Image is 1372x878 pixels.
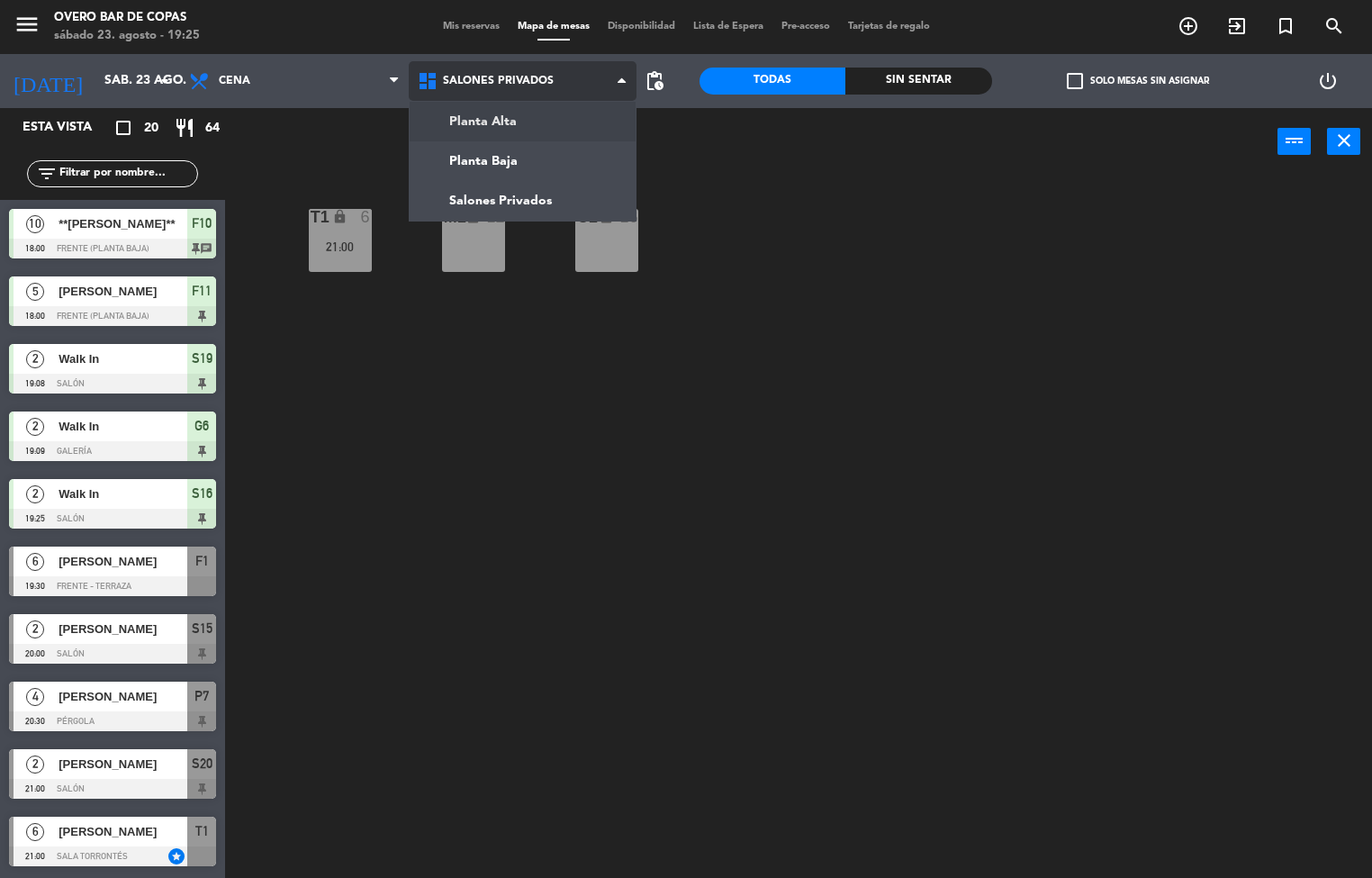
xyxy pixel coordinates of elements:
span: 2 [26,350,44,368]
span: [PERSON_NAME] [59,620,187,638]
span: check_box_outline_blank [1067,73,1083,89]
span: pending_actions [644,70,665,92]
span: [PERSON_NAME] [59,755,187,774]
button: menu [14,11,41,44]
div: 16 [619,209,637,225]
span: 2 [26,418,44,436]
div: 21:00 [309,240,372,253]
input: Filtrar por nombre... [58,164,197,184]
div: C1 [577,209,578,225]
span: G6 [194,415,209,437]
a: Planta Alta [410,102,636,141]
span: [PERSON_NAME] [59,282,187,301]
div: Todas [700,68,845,95]
span: Mis reservas [434,22,509,32]
div: T1 [311,209,311,225]
div: sábado 23. agosto - 19:25 [54,27,200,45]
span: 6 [26,553,44,571]
span: S16 [192,483,212,504]
a: Salones Privados [410,181,636,221]
span: [PERSON_NAME] [59,552,187,571]
span: Mapa de mesas [509,22,599,32]
i: add_circle_outline [1178,15,1199,37]
span: 64 [205,118,220,139]
span: [PERSON_NAME] [59,687,187,706]
span: 20 [144,118,158,139]
label: Solo mesas sin asignar [1067,73,1209,89]
i: menu [14,11,41,38]
span: S20 [192,753,212,774]
span: P7 [194,685,209,707]
span: S15 [192,618,212,639]
i: arrow_drop_down [154,70,176,92]
i: power_input [1284,130,1305,151]
span: F11 [192,280,212,302]
span: 5 [26,283,44,301]
span: Walk In [59,417,187,436]
button: close [1327,128,1360,155]
span: Pre-acceso [772,22,839,32]
i: turned_in_not [1275,15,1296,37]
button: power_input [1277,128,1311,155]
span: F10 [192,213,212,234]
div: Sin sentar [845,68,991,95]
div: 6 [360,209,371,225]
span: 4 [26,688,44,706]
i: power_settings_new [1317,70,1339,92]
i: close [1333,130,1355,151]
span: F1 [195,550,209,572]
span: 2 [26,620,44,638]
span: [PERSON_NAME] [59,822,187,841]
i: crop_square [113,117,134,139]
i: lock [332,209,348,224]
span: Cena [219,75,250,87]
div: 12 [486,209,504,225]
span: 2 [26,756,44,774]
span: Lista de Espera [684,22,772,32]
span: 6 [26,823,44,841]
div: Esta vista [9,117,130,139]
i: restaurant [174,117,195,139]
a: Planta Baja [410,141,636,181]
div: M1 [444,209,445,225]
span: S19 [192,348,212,369]
i: filter_list [36,163,58,185]
span: Disponibilidad [599,22,684,32]
i: exit_to_app [1226,15,1248,37]
span: 2 [26,485,44,503]
div: Overo Bar de Copas [54,9,200,27]
span: Salones Privados [443,75,554,87]
span: T1 [195,820,209,842]
span: Tarjetas de regalo [839,22,939,32]
span: Walk In [59,349,187,368]
span: 10 [26,215,44,233]
span: Walk In [59,484,187,503]
i: search [1323,15,1345,37]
